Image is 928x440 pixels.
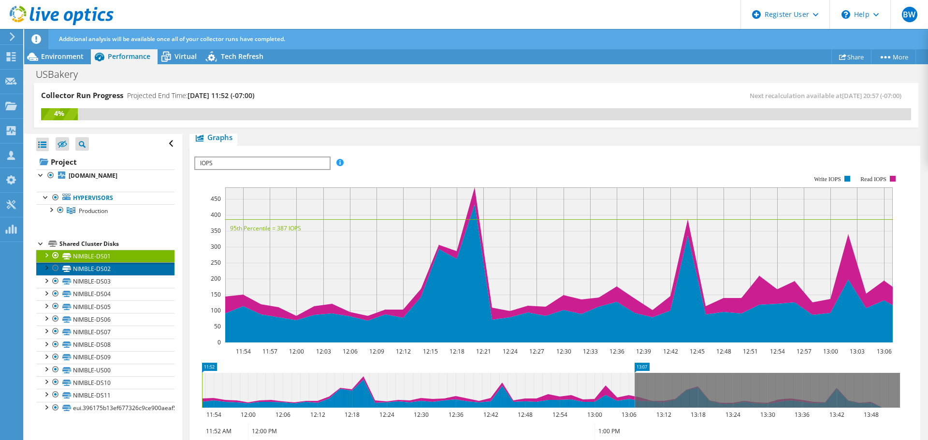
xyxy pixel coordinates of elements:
[841,10,850,19] svg: \n
[310,411,325,419] text: 12:12
[36,402,174,414] a: eui.396175b13ef677326c9ce900aeaf524f
[211,211,221,219] text: 400
[690,347,705,355] text: 12:45
[423,347,438,355] text: 12:15
[663,347,678,355] text: 12:42
[636,347,651,355] text: 12:39
[345,411,360,419] text: 12:18
[831,49,871,64] a: Share
[483,411,498,419] text: 12:42
[211,306,221,314] text: 100
[760,411,775,419] text: 13:30
[396,347,411,355] text: 12:12
[36,376,174,389] a: NIMBLE-DS10
[552,411,567,419] text: 12:54
[369,347,384,355] text: 12:09
[823,347,838,355] text: 13:00
[211,274,221,283] text: 200
[583,347,598,355] text: 12:33
[556,347,571,355] text: 12:30
[211,195,221,203] text: 450
[174,52,197,61] span: Virtual
[195,157,329,169] span: IOPS
[41,108,78,119] div: 4%
[108,52,150,61] span: Performance
[59,35,285,43] span: Additional analysis will be available once all of your collector runs have completed.
[41,52,84,61] span: Environment
[289,347,304,355] text: 12:00
[211,258,221,267] text: 250
[36,313,174,326] a: NIMBLE-DS06
[379,411,394,419] text: 12:24
[864,411,879,419] text: 13:48
[656,411,671,419] text: 13:12
[59,238,174,250] div: Shared Cluster Disks
[850,347,865,355] text: 13:03
[214,322,221,330] text: 50
[743,347,758,355] text: 12:51
[36,154,174,170] a: Project
[262,347,277,355] text: 11:57
[127,90,254,101] h4: Projected End Time:
[69,171,117,180] b: [DOMAIN_NAME]
[691,411,706,419] text: 13:18
[217,338,221,346] text: 0
[211,290,221,298] text: 150
[814,176,841,183] text: Write IOPS
[36,300,174,313] a: NIMBLE-DS05
[275,411,290,419] text: 12:06
[221,52,263,61] span: Tech Refresh
[795,411,810,419] text: 13:36
[842,91,901,100] span: [DATE] 20:57 (-07:00)
[861,176,887,183] text: Read IOPS
[797,347,812,355] text: 12:57
[206,411,221,419] text: 11:54
[518,411,533,419] text: 12:48
[829,411,844,419] text: 13:42
[230,224,301,232] text: 95th Percentile = 387 IOPS
[36,364,174,376] a: NIMBLE-US00
[36,351,174,364] a: NIMBLE-DS09
[194,132,232,142] span: Graphs
[36,262,174,275] a: NIMBLE-DS02
[36,288,174,300] a: NIMBLE-DS04
[316,347,331,355] text: 12:03
[877,347,892,355] text: 13:06
[902,7,917,22] span: BW
[716,347,731,355] text: 12:48
[236,347,251,355] text: 11:54
[211,227,221,235] text: 350
[871,49,916,64] a: More
[36,275,174,288] a: NIMBLE-DS03
[449,347,464,355] text: 12:18
[449,411,464,419] text: 12:36
[188,91,254,100] span: [DATE] 11:52 (-07:00)
[414,411,429,419] text: 12:30
[36,250,174,262] a: NIMBLE-DS01
[529,347,544,355] text: 12:27
[31,69,93,80] h1: USBakery
[770,347,785,355] text: 12:54
[36,326,174,338] a: NIMBLE-DS07
[343,347,358,355] text: 12:06
[609,347,624,355] text: 12:36
[476,347,491,355] text: 12:21
[36,170,174,182] a: [DOMAIN_NAME]
[36,389,174,401] a: NIMBLE-DS11
[622,411,637,419] text: 13:06
[36,204,174,217] a: Production
[241,411,256,419] text: 12:00
[79,207,108,215] span: Production
[503,347,518,355] text: 12:24
[211,242,221,251] text: 300
[36,339,174,351] a: NIMBLE-DS08
[36,192,174,204] a: Hypervisors
[725,411,740,419] text: 13:24
[750,91,906,100] span: Next recalculation available at
[587,411,602,419] text: 13:00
